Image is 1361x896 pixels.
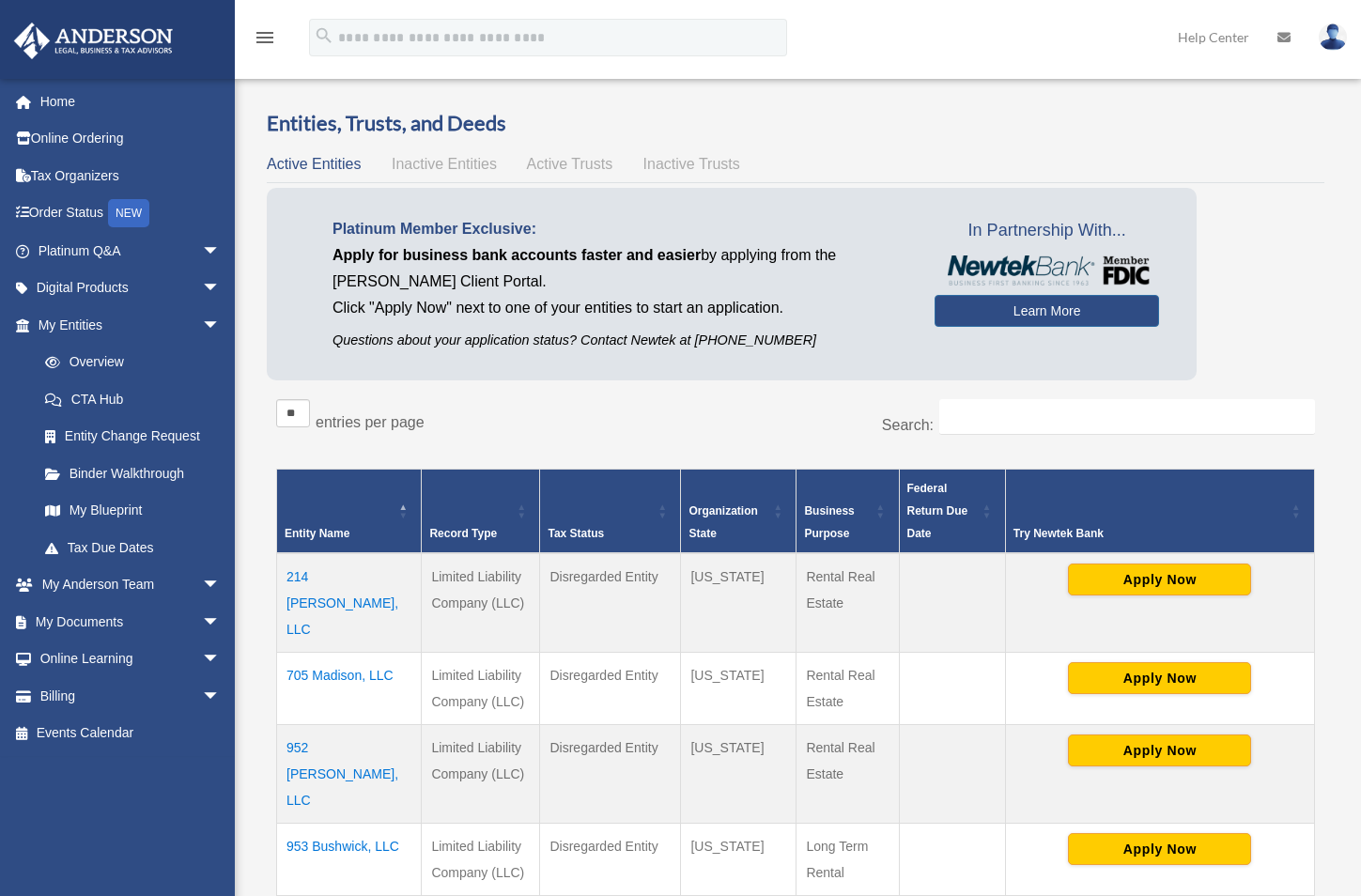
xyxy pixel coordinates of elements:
span: Active Trusts [527,156,613,172]
i: search [314,25,334,46]
button: Apply Now [1068,833,1251,865]
td: [US_STATE] [681,823,796,895]
div: NEW [108,199,149,227]
a: Tax Organizers [13,157,249,194]
p: Click "Apply Now" next to one of your entities to start an application. [333,295,906,321]
th: Record Type: Activate to sort [422,469,540,553]
span: Active Entities [267,156,361,172]
a: Tax Due Dates [26,529,240,566]
a: Events Calendar [13,715,249,752]
a: CTA Hub [26,380,240,418]
td: 952 [PERSON_NAME], LLC [277,724,422,823]
td: 214 [PERSON_NAME], LLC [277,553,422,653]
button: Apply Now [1068,564,1251,595]
span: Inactive Entities [392,156,497,172]
span: arrow_drop_down [202,306,240,345]
i: menu [254,26,276,49]
a: Learn More [935,295,1159,327]
a: Online Ordering [13,120,249,158]
button: Apply Now [1068,734,1251,766]
span: Federal Return Due Date [907,482,968,540]
td: [US_STATE] [681,724,796,823]
td: Limited Liability Company (LLC) [422,823,540,895]
span: Business Purpose [804,504,854,540]
p: Platinum Member Exclusive: [333,216,906,242]
span: arrow_drop_down [202,270,240,308]
a: Overview [26,344,230,381]
span: Apply for business bank accounts faster and easier [333,247,701,263]
td: Rental Real Estate [796,553,899,653]
span: Entity Name [285,527,349,540]
td: Rental Real Estate [796,724,899,823]
a: My Entitiesarrow_drop_down [13,306,240,344]
td: Disregarded Entity [540,652,681,724]
td: [US_STATE] [681,553,796,653]
td: [US_STATE] [681,652,796,724]
span: arrow_drop_down [202,641,240,679]
span: arrow_drop_down [202,677,240,716]
img: NewtekBankLogoSM.png [944,255,1150,286]
a: My Documentsarrow_drop_down [13,603,249,641]
a: Home [13,83,249,120]
span: Inactive Trusts [643,156,740,172]
td: Limited Liability Company (LLC) [422,724,540,823]
td: Limited Liability Company (LLC) [422,652,540,724]
a: Order StatusNEW [13,194,249,233]
td: Disregarded Entity [540,553,681,653]
th: Business Purpose: Activate to sort [796,469,899,553]
span: Organization State [688,504,757,540]
td: Disregarded Entity [540,724,681,823]
a: Entity Change Request [26,418,240,456]
td: Disregarded Entity [540,823,681,895]
a: Billingarrow_drop_down [13,677,249,715]
div: Try Newtek Bank [1013,522,1286,545]
a: Binder Walkthrough [26,455,240,492]
img: User Pic [1319,23,1347,51]
label: entries per page [316,414,425,430]
span: Record Type [429,527,497,540]
th: Federal Return Due Date: Activate to sort [899,469,1005,553]
td: Limited Liability Company (LLC) [422,553,540,653]
span: arrow_drop_down [202,603,240,641]
span: Tax Status [548,527,604,540]
a: menu [254,33,276,49]
img: Anderson Advisors Platinum Portal [8,23,178,59]
th: Entity Name: Activate to invert sorting [277,469,422,553]
p: by applying from the [PERSON_NAME] Client Portal. [333,242,906,295]
button: Apply Now [1068,662,1251,694]
h3: Entities, Trusts, and Deeds [267,109,1324,138]
td: 953 Bushwick, LLC [277,823,422,895]
th: Try Newtek Bank : Activate to sort [1005,469,1314,553]
label: Search: [882,417,934,433]
p: Questions about your application status? Contact Newtek at [PHONE_NUMBER] [333,329,906,352]
a: My Anderson Teamarrow_drop_down [13,566,249,604]
span: arrow_drop_down [202,566,240,605]
span: arrow_drop_down [202,232,240,270]
a: My Blueprint [26,492,240,530]
span: In Partnership With... [935,216,1159,246]
th: Tax Status: Activate to sort [540,469,681,553]
td: Long Term Rental [796,823,899,895]
td: Rental Real Estate [796,652,899,724]
a: Digital Productsarrow_drop_down [13,270,249,307]
td: 705 Madison, LLC [277,652,422,724]
a: Online Learningarrow_drop_down [13,641,249,678]
th: Organization State: Activate to sort [681,469,796,553]
a: Platinum Q&Aarrow_drop_down [13,232,249,270]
